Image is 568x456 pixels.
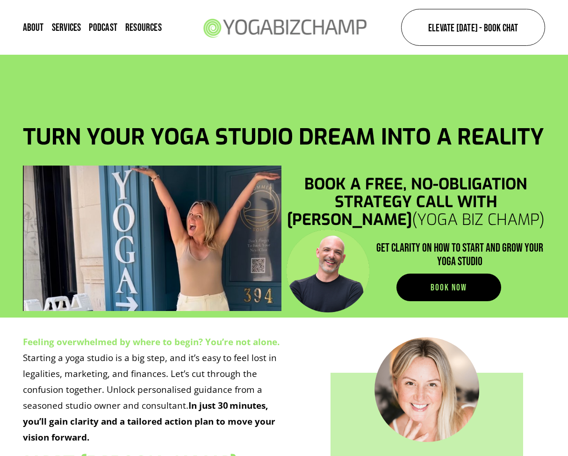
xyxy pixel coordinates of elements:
[23,22,44,34] a: About
[396,274,501,301] a: BOOK NOW
[197,6,371,49] img: Yoga Biz Champ
[125,22,162,34] a: folder dropdown
[374,241,545,268] h4: GET CLARITY ON HOW TO START AND GROW YOUR YOGA STUDIO
[401,9,545,45] a: Elevate [DATE] - Book Chat
[287,175,545,229] h3: (Yoga Biz Champ)
[125,22,162,33] span: Resources
[23,123,544,152] strong: turn your yoga studio dream into a reality
[23,399,278,443] strong: In just 30 minutes, you’ll gain clarity and a tailored action plan to move your vision forward.
[23,334,281,445] p: Starting a yoga studio is a big step, and it’s easy to feel lost in legalities, marketing, and fi...
[287,174,532,231] strong: Book a free, no-obligation strategy call with [PERSON_NAME]
[23,336,280,348] strong: Feeling overwhelmed by where to begin? You’re not alone.
[52,22,81,34] a: Services
[89,22,117,34] a: Podcast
